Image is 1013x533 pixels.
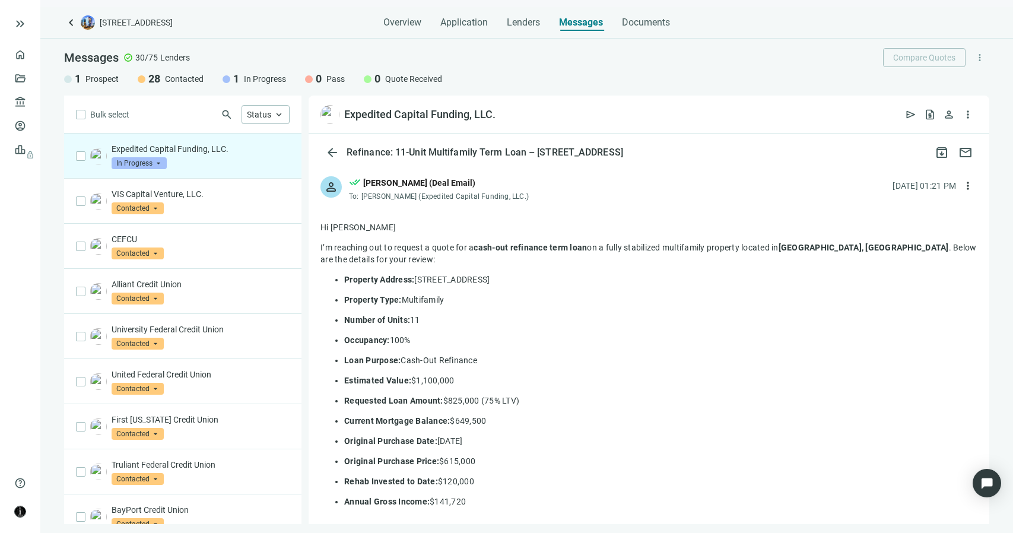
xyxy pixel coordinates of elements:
a: keyboard_arrow_left [64,15,78,30]
span: more_vert [962,109,974,120]
span: Pass [326,73,345,85]
img: avatar [15,506,26,517]
span: send [905,109,917,120]
span: done_all [349,176,361,192]
span: Lenders [160,52,190,64]
span: help [14,477,26,489]
span: more_vert [974,52,985,63]
span: Lenders [507,17,540,28]
span: Prospect [85,73,119,85]
span: arrow_back [325,145,339,160]
span: Contacted [165,73,204,85]
img: 0b37c2ec-d0f1-4b23-b959-ae1745a51885.png [90,283,107,300]
img: c9bdbfd9-f003-496f-9205-172087c3bab4 [90,373,107,390]
span: Contacted [112,293,164,304]
span: Documents [622,17,670,28]
span: search [221,109,233,120]
span: Quote Received [385,73,442,85]
span: In Progress [112,157,167,169]
span: archive [935,145,949,160]
img: f9b672bd-2640-40bd-95cc-871e87a8add8 [90,193,107,210]
span: Contacted [112,428,164,440]
button: more_vert [958,105,977,124]
button: more_vert [958,176,977,195]
span: Messages [559,17,603,28]
span: Application [440,17,488,28]
span: Bulk select [90,108,129,121]
span: Contacted [112,518,164,530]
span: person [943,109,955,120]
span: 1 [233,72,239,86]
div: [PERSON_NAME] (Deal Email) [363,176,475,189]
span: Status [247,110,271,119]
button: mail [954,141,977,164]
span: keyboard_arrow_up [274,109,284,120]
p: BayPort Credit Union [112,504,290,516]
span: Contacted [112,338,164,350]
button: request_quote [920,105,939,124]
div: To: [349,192,532,201]
p: United Federal Credit Union [112,369,290,380]
span: Contacted [112,473,164,485]
span: more_vert [962,180,974,192]
span: Contacted [112,202,164,214]
p: Alliant Credit Union [112,278,290,290]
img: 6fcfcd05-3932-4a7b-a89f-e4e4a9d919b4 [90,418,107,435]
button: keyboard_double_arrow_right [13,17,27,31]
img: 0c397789-f57a-4629-90f2-d49da43dd58c [90,464,107,480]
img: 8e7e74c9-b689-480a-826a-f0db63834641 [90,238,107,255]
p: CEFCU [112,233,290,245]
span: Overview [383,17,421,28]
button: Compare Quotes [883,48,966,67]
img: 0de2b901-66e4-48fa-8912-916a9283d95a [320,105,339,124]
span: request_quote [924,109,936,120]
img: 55eb3827-fa18-4105-a355-befafb1a169c [90,509,107,525]
div: Refinance: 11-Unit Multifamily Term Loan – [STREET_ADDRESS] [344,147,625,158]
p: First [US_STATE] Credit Union [112,414,290,426]
span: 30/75 [135,52,158,64]
span: 1 [75,72,81,86]
span: Contacted [112,383,164,395]
button: arrow_back [320,141,344,164]
p: Expedited Capital Funding, LLC. [112,143,290,155]
span: 28 [148,72,160,86]
span: [STREET_ADDRESS] [100,17,173,28]
span: mail [958,145,973,160]
p: University Federal Credit Union [112,323,290,335]
button: person [939,105,958,124]
span: person [324,180,338,194]
div: [DATE] 01:21 PM [893,179,956,192]
div: Expedited Capital Funding, LLC. [344,107,496,122]
p: Truliant Federal Credit Union [112,459,290,471]
img: 0de2b901-66e4-48fa-8912-916a9283d95a [90,148,107,164]
button: send [901,105,920,124]
span: 0 [316,72,322,86]
button: more_vert [970,48,989,67]
span: Contacted [112,248,164,259]
img: 8bbe36e8-b177-49c6-8aa5-70d7283001ef [90,328,107,345]
button: archive [930,141,954,164]
span: In Progress [244,73,286,85]
span: [PERSON_NAME] (Expedited Capital Funding, LLC.) [361,192,529,201]
span: Messages [64,50,119,65]
img: deal-logo [81,15,95,30]
span: check_circle [123,53,133,62]
p: VIS Capital Venture, LLC. [112,188,290,200]
div: Open Intercom Messenger [973,469,1001,497]
span: 0 [374,72,380,86]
